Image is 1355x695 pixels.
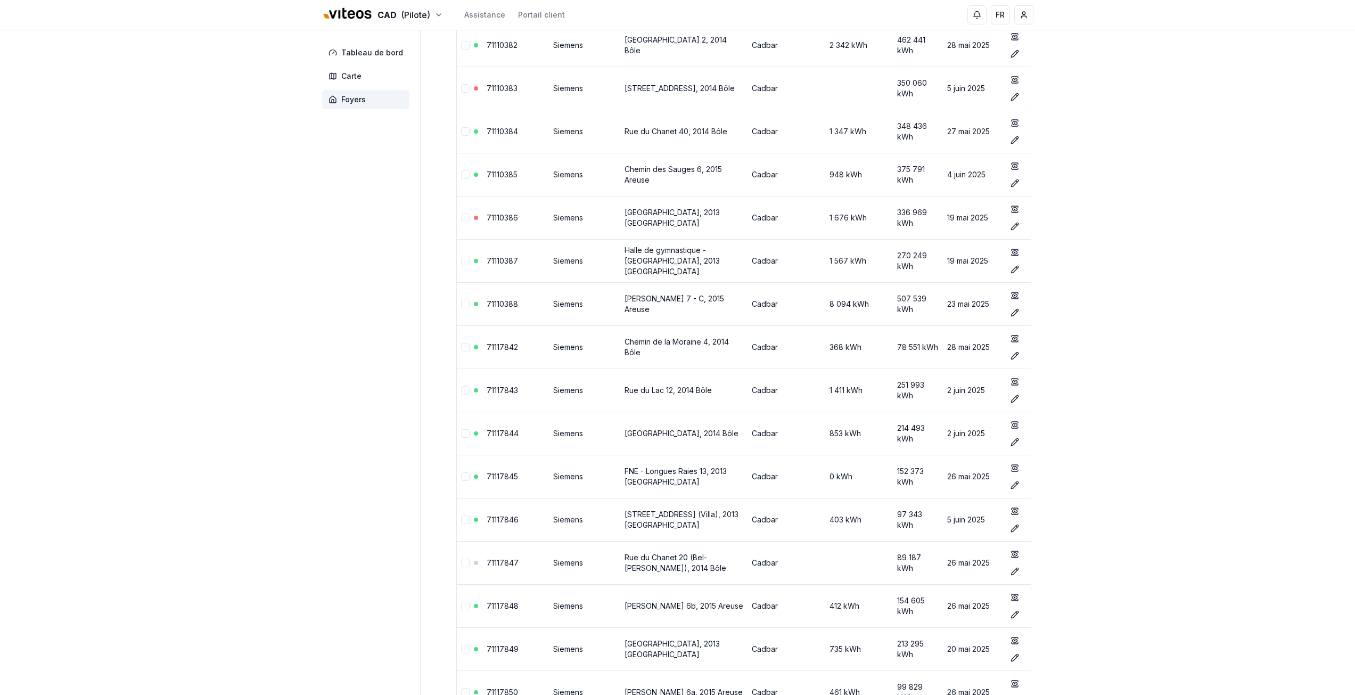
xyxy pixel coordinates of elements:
[487,342,518,351] a: 71117842
[808,299,889,309] div: 8 094 kWh
[625,84,735,93] a: [STREET_ADDRESS], 2014 Bôle
[625,165,722,184] a: Chemin des Sauges 6, 2015 Areuse
[461,170,470,179] button: Sélectionner la ligne
[461,602,470,610] button: Sélectionner la ligne
[549,541,620,584] td: Siemens
[996,10,1005,20] span: FR
[322,1,373,27] img: Viteos - CAD Logo
[625,467,727,486] a: FNE - Longues Raies 13, 2013 [GEOGRAPHIC_DATA]
[625,429,738,438] a: [GEOGRAPHIC_DATA], 2014 Bôle
[322,4,443,27] button: CAD(Pilote)
[943,627,1002,671] td: 20 mai 2025
[897,552,939,574] div: 89 187 kWh
[549,325,620,369] td: Siemens
[897,35,939,56] div: 462 441 kWh
[461,300,470,308] button: Sélectionner la ligne
[549,584,620,627] td: Siemens
[377,9,397,21] span: CAD
[487,84,518,93] a: 71110383
[487,558,519,567] a: 71117847
[748,282,804,325] td: Cadbar
[943,110,1002,153] td: 27 mai 2025
[748,325,804,369] td: Cadbar
[943,369,1002,412] td: 2 juin 2025
[341,47,403,58] span: Tableau de bord
[461,386,470,395] button: Sélectionner la ligne
[748,498,804,541] td: Cadbar
[808,428,889,439] div: 853 kWh
[897,78,939,99] div: 350 060 kWh
[897,164,939,185] div: 375 791 kWh
[549,282,620,325] td: Siemens
[808,256,889,266] div: 1 567 kWh
[461,214,470,222] button: Sélectionner la ligne
[991,5,1010,24] button: FR
[808,601,889,611] div: 412 kWh
[748,153,804,196] td: Cadbar
[748,110,804,153] td: Cadbar
[461,84,470,93] button: Sélectionner la ligne
[943,498,1002,541] td: 5 juin 2025
[943,455,1002,498] td: 26 mai 2025
[897,423,939,444] div: 214 493 kWh
[897,466,939,487] div: 152 373 kWh
[897,207,939,228] div: 336 969 kWh
[943,153,1002,196] td: 4 juin 2025
[461,472,470,481] button: Sélectionner la ligne
[748,239,804,282] td: Cadbar
[549,110,620,153] td: Siemens
[461,645,470,653] button: Sélectionner la ligne
[748,627,804,671] td: Cadbar
[748,369,804,412] td: Cadbar
[518,10,565,20] a: Portail client
[625,386,712,395] a: Rue du Lac 12, 2014 Bôle
[625,294,724,314] a: [PERSON_NAME] 7 - C, 2015 Areuse
[943,196,1002,239] td: 19 mai 2025
[461,516,470,524] button: Sélectionner la ligne
[549,23,620,67] td: Siemens
[748,541,804,584] td: Cadbar
[808,126,889,137] div: 1 347 kWh
[461,429,470,438] button: Sélectionner la ligne
[897,595,939,617] div: 154 605 kWh
[487,386,518,395] a: 71117843
[897,250,939,272] div: 270 249 kWh
[322,90,414,109] a: Foyers
[808,514,889,525] div: 403 kWh
[625,35,727,55] a: [GEOGRAPHIC_DATA] 2, 2014 Bôle
[549,153,620,196] td: Siemens
[625,553,726,573] a: Rue du Chanet 20 (Bel-[PERSON_NAME]), 2014 Bôle
[487,256,518,265] a: 71110387
[487,127,518,136] a: 71110384
[549,196,620,239] td: Siemens
[943,23,1002,67] td: 28 mai 2025
[461,343,470,351] button: Sélectionner la ligne
[461,41,470,50] button: Sélectionner la ligne
[808,471,889,482] div: 0 kWh
[808,40,889,51] div: 2 342 kWh
[943,282,1002,325] td: 23 mai 2025
[943,584,1002,627] td: 26 mai 2025
[487,299,518,308] a: 71110388
[943,239,1002,282] td: 19 mai 2025
[748,455,804,498] td: Cadbar
[625,639,720,659] a: [GEOGRAPHIC_DATA], 2013 [GEOGRAPHIC_DATA]
[748,584,804,627] td: Cadbar
[341,94,366,105] span: Foyers
[625,601,743,610] a: [PERSON_NAME] 6b, 2015 Areuse
[748,67,804,110] td: Cadbar
[549,67,620,110] td: Siemens
[487,515,519,524] a: 71117846
[487,170,518,179] a: 71110385
[549,369,620,412] td: Siemens
[808,212,889,223] div: 1 676 kWh
[487,429,519,438] a: 71117844
[897,121,939,142] div: 348 436 kWh
[487,644,519,653] a: 71117849
[808,169,889,180] div: 948 kWh
[897,509,939,530] div: 97 343 kWh
[487,472,518,481] a: 71117845
[464,10,505,20] a: Assistance
[549,455,620,498] td: Siemens
[625,127,727,136] a: Rue du Chanet 40, 2014 Bôle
